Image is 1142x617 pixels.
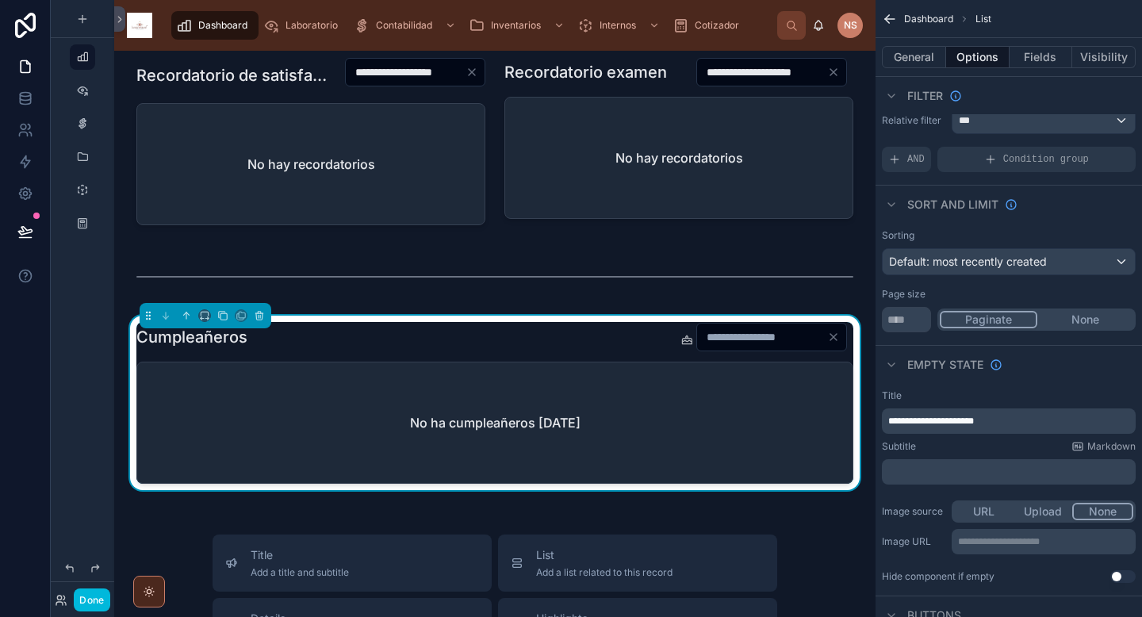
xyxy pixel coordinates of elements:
[251,566,349,579] span: Add a title and subtitle
[882,408,1136,434] div: scrollable content
[536,566,673,579] span: Add a list related to this record
[882,114,945,127] label: Relative filter
[127,13,152,38] img: App logo
[1014,503,1073,520] button: Upload
[498,535,777,592] button: ListAdd a list related to this record
[882,248,1136,275] button: Default: most recently created
[198,19,247,32] span: Dashboard
[882,505,945,518] label: Image source
[882,389,902,402] label: Title
[882,288,925,301] label: Page size
[376,19,432,32] span: Contabilidad
[952,529,1136,554] div: scrollable content
[907,357,983,373] span: Empty state
[171,11,259,40] a: Dashboard
[668,11,750,40] a: Cotizador
[285,19,338,32] span: Laboratorio
[907,153,925,166] span: AND
[600,19,636,32] span: Internos
[1037,311,1133,328] button: None
[882,440,916,453] label: Subtitle
[1072,503,1133,520] button: None
[907,88,943,104] span: Filter
[940,311,1037,328] button: Paginate
[259,11,349,40] a: Laboratorio
[889,255,1047,268] span: Default: most recently created
[882,570,994,583] div: Hide component if empty
[491,19,541,32] span: Inventarios
[907,197,998,213] span: Sort And Limit
[882,459,1136,485] div: scrollable content
[165,8,777,43] div: scrollable content
[74,588,109,611] button: Done
[251,547,349,563] span: Title
[349,11,464,40] a: Contabilidad
[536,547,673,563] span: List
[1003,153,1089,166] span: Condition group
[904,13,953,25] span: Dashboard
[1071,440,1136,453] a: Markdown
[882,535,945,548] label: Image URL
[1087,440,1136,453] span: Markdown
[213,535,492,592] button: TitleAdd a title and subtitle
[410,413,581,432] h2: No ha cumpleañeros [DATE]
[695,19,739,32] span: Cotizador
[573,11,668,40] a: Internos
[882,46,946,68] button: General
[464,11,573,40] a: Inventarios
[827,331,846,343] button: Clear
[136,326,247,348] h1: Cumpleañeros
[1010,46,1073,68] button: Fields
[882,229,914,242] label: Sorting
[1072,46,1136,68] button: Visibility
[844,19,857,32] span: NS
[954,503,1014,520] button: URL
[975,13,991,25] span: List
[946,46,1010,68] button: Options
